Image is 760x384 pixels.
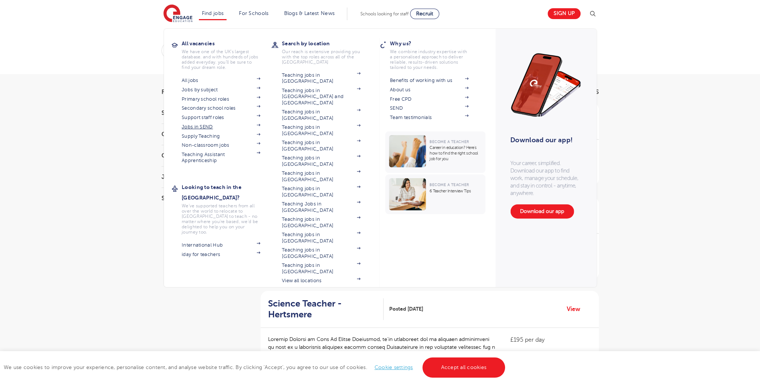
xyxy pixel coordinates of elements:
span: Become a Teacher [430,140,469,144]
h3: Sector [161,195,244,201]
a: Jobs by subject [182,87,260,93]
a: Recruit [410,9,439,19]
a: Become a Teacher6 Teacher Interview Tips [385,174,487,214]
h3: County [161,131,244,137]
a: Teaching jobs in [GEOGRAPHIC_DATA] and [GEOGRAPHIC_DATA] [282,88,360,106]
h3: Job Type [161,174,244,180]
h3: Search by location [282,38,372,49]
a: Looking to teach in the [GEOGRAPHIC_DATA]?We've supported teachers from all over the world to rel... [182,182,271,235]
span: Filters [161,89,184,95]
a: All jobs [182,77,260,83]
a: Blogs & Latest News [284,10,335,16]
a: For Schools [239,10,268,16]
a: Supply Teaching [182,133,260,139]
a: All vacanciesWe have one of the UK's largest database. and with hundreds of jobs added everyday. ... [182,38,271,70]
a: Teaching jobs in [GEOGRAPHIC_DATA] [282,109,360,121]
a: Support staff roles [182,115,260,121]
h3: City [161,153,244,159]
a: Jobs in SEND [182,124,260,130]
a: Teaching jobs in [GEOGRAPHIC_DATA] [282,124,360,137]
span: Schools looking for staff [360,11,409,16]
a: Cookie settings [375,365,413,370]
div: Submit [161,42,516,59]
a: SEND [390,105,468,111]
a: Teaching jobs in [GEOGRAPHIC_DATA] [282,262,360,275]
a: Accept all cookies [422,357,505,378]
a: Become a TeacherCareer in education? Here’s how to find the right school job for you [385,131,487,173]
span: Become a Teacher [430,183,469,187]
a: Sign up [548,8,581,19]
p: Career in education? Here’s how to find the right school job for you [430,145,481,162]
a: Teaching jobs in [GEOGRAPHIC_DATA] [282,216,360,229]
p: Your career, simplified. Download our app to find work, manage your schedule, and stay in control... [510,159,581,197]
a: Team testimonials [390,115,468,121]
h3: Why us? [390,38,480,49]
h3: Looking to teach in the [GEOGRAPHIC_DATA]? [182,182,271,203]
a: Teaching Assistant Apprenticeship [182,152,260,164]
a: Search by locationOur reach is extensive providing you with the top roles across all of the [GEOG... [282,38,372,65]
a: Secondary school roles [182,105,260,111]
h2: Science Teacher - Hertsmere [268,298,378,320]
a: Non-classroom jobs [182,142,260,148]
a: iday for teachers [182,252,260,257]
p: Long Term [510,350,591,359]
p: 6 Teacher Interview Tips [430,188,481,194]
a: Teaching jobs in [GEOGRAPHIC_DATA] [282,186,360,198]
a: View all locations [282,278,360,284]
h3: Start Date [161,110,244,116]
p: We have one of the UK's largest database. and with hundreds of jobs added everyday. you'll be sur... [182,49,260,70]
a: About us [390,87,468,93]
a: International Hub [182,242,260,248]
a: Teaching jobs in [GEOGRAPHIC_DATA] [282,247,360,259]
a: View [567,304,586,314]
a: Teaching jobs in [GEOGRAPHIC_DATA] [282,155,360,167]
a: Teaching jobs in [GEOGRAPHIC_DATA] [282,72,360,85]
p: We've supported teachers from all over the world to relocate to [GEOGRAPHIC_DATA] to teach - no m... [182,203,260,235]
span: Posted [DATE] [389,305,423,313]
span: We use cookies to improve your experience, personalise content, and analyse website traffic. By c... [4,365,507,370]
a: Teaching Jobs in [GEOGRAPHIC_DATA] [282,201,360,213]
a: Primary school roles [182,96,260,102]
p: Our reach is extensive providing you with the top roles across all of the [GEOGRAPHIC_DATA] [282,49,360,65]
a: Teaching jobs in [GEOGRAPHIC_DATA] [282,232,360,244]
p: £195 per day [510,335,591,344]
h3: Download our app! [510,132,578,148]
a: Teaching jobs in [GEOGRAPHIC_DATA] [282,140,360,152]
span: Recruit [416,11,433,16]
a: Why us?We combine industry expertise with a personalised approach to deliver reliable, results-dr... [390,38,480,70]
a: Download our app [510,204,574,219]
p: Loremip Dolorsi am Cons Ad Elitse Doeiusmod, te’in utlaboreet dol ma aliquaen adminimveni qu nost... [268,335,496,359]
img: Engage Education [163,4,193,23]
a: Science Teacher - Hertsmere [268,298,384,320]
a: Benefits of working with us [390,77,468,83]
p: We combine industry expertise with a personalised approach to deliver reliable, results-driven so... [390,49,468,70]
a: Find jobs [202,10,224,16]
a: Free CPD [390,96,468,102]
a: Teaching jobs in [GEOGRAPHIC_DATA] [282,170,360,183]
h3: All vacancies [182,38,271,49]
